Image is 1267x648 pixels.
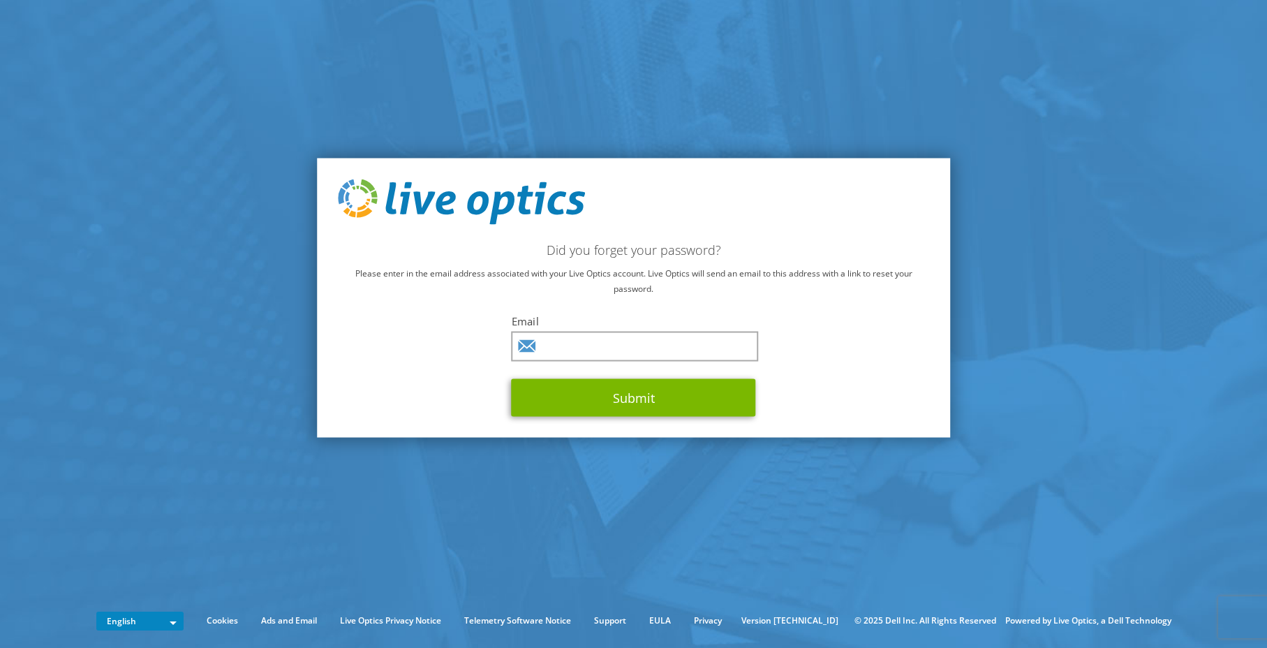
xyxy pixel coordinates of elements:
h2: Did you forget your password? [338,242,930,258]
a: EULA [639,613,681,628]
a: Cookies [196,613,249,628]
li: © 2025 Dell Inc. All Rights Reserved [847,613,1003,628]
li: Powered by Live Optics, a Dell Technology [1005,613,1171,628]
li: Version [TECHNICAL_ID] [734,613,845,628]
a: Live Optics Privacy Notice [329,613,452,628]
button: Submit [512,379,756,417]
img: live_optics_svg.svg [338,179,585,225]
p: Please enter in the email address associated with your Live Optics account. Live Optics will send... [338,266,930,297]
a: Privacy [683,613,732,628]
a: Telemetry Software Notice [454,613,581,628]
label: Email [512,314,756,328]
a: Support [584,613,637,628]
a: Ads and Email [251,613,327,628]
